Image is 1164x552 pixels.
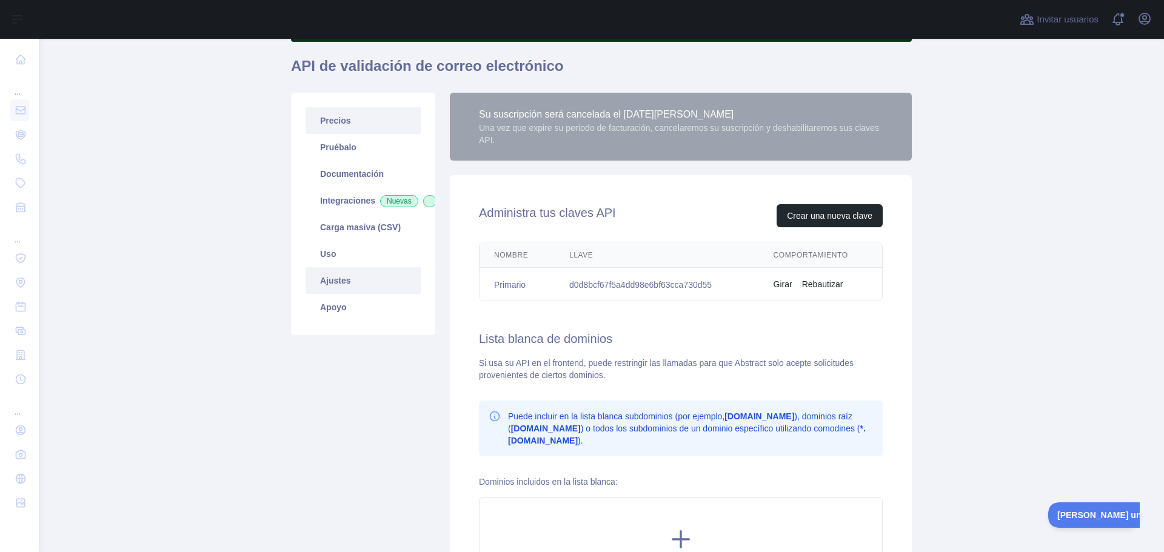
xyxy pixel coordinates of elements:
font: [PERSON_NAME] una pregunta [9,8,136,18]
font: Su suscripción será cancelada el [DATE][PERSON_NAME] [479,109,734,119]
font: Dominios incluidos en la lista blanca: [479,477,618,487]
button: Girar [774,278,792,290]
font: Uso [320,249,336,259]
font: Rebautizar [802,279,843,289]
a: Uso [306,241,421,267]
font: [DOMAIN_NAME] [724,411,794,421]
a: Precios [306,107,421,134]
font: Si usa su API en el frontend, puede restringir las llamadas para que Abstract solo acepte solicit... [479,358,854,380]
font: Precios [320,116,351,125]
font: ... [15,408,21,416]
font: Integraciones [320,196,375,205]
font: ). [578,436,583,445]
a: Documentación [306,161,421,187]
font: Invitar usuarios [1037,14,1099,24]
font: Girar [774,279,792,289]
font: Puede incluir en la lista blanca subdominios (por ejemplo, [508,411,724,421]
font: d0d8bcf67f5a4dd98e6bf63cca730d55 [569,280,712,290]
font: Ajustes [320,276,351,285]
button: Rebautizar [802,278,843,290]
a: IntegracionesNuevas [306,187,421,214]
a: Carga masiva (CSV) [306,214,421,241]
font: ... [15,88,21,96]
button: Invitar usuarios [1017,10,1101,29]
font: ... [15,236,21,244]
font: Crear una nueva clave [787,211,872,221]
a: Ajustes [306,267,421,294]
font: Carga masiva (CSV) [320,222,401,232]
font: [DOMAIN_NAME] [511,424,581,433]
font: API de validación de correo electrónico [291,58,563,74]
font: Administra tus claves API [479,206,616,219]
font: Llave [569,251,593,259]
font: ) o todos los subdominios de un dominio específico utilizando comodines ( [581,424,860,433]
button: Crear una nueva clave [777,204,883,227]
font: Primario [494,280,526,290]
font: Pruébalo [320,142,356,152]
font: Una vez que expire su período de facturación, cancelaremos su suscripción y deshabilitaremos sus ... [479,123,879,145]
font: Apoyo [320,302,347,312]
font: Nuevas [387,197,412,205]
font: Comportamiento [774,251,848,259]
iframe: Activar/desactivar soporte al cliente [1048,502,1140,528]
font: Nombre [494,251,528,259]
a: Pruébalo [306,134,421,161]
font: Documentación [320,169,384,179]
font: Lista blanca de dominios [479,332,612,345]
a: Apoyo [306,294,421,321]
